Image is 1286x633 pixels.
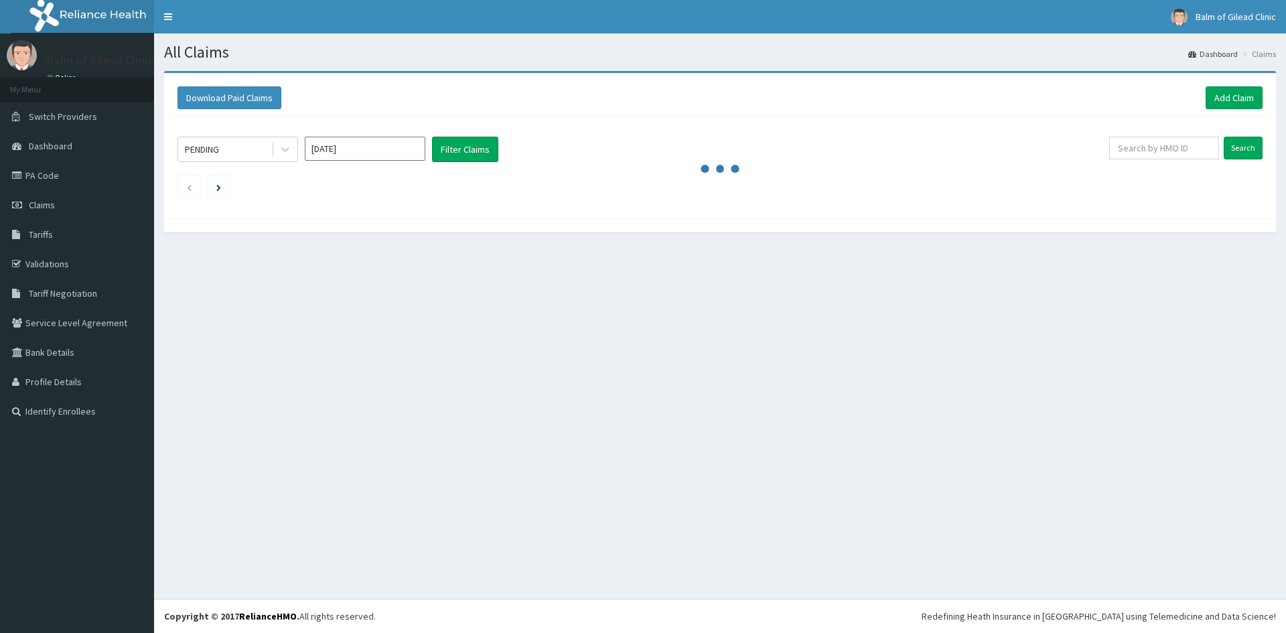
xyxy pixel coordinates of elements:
a: Dashboard [1188,48,1238,60]
p: Balm of Gilead Clinic [47,54,153,66]
footer: All rights reserved. [154,599,1286,633]
img: User Image [7,40,37,70]
span: Tariff Negotiation [29,287,97,299]
span: Balm of Gilead Clinic [1196,11,1276,23]
div: PENDING [185,143,219,156]
svg: audio-loading [700,149,740,189]
span: Claims [29,199,55,211]
img: User Image [1171,9,1188,25]
input: Select Month and Year [305,137,425,161]
a: Previous page [186,181,192,193]
span: Switch Providers [29,111,97,123]
span: Tariffs [29,228,53,240]
a: Add Claim [1206,86,1263,109]
h1: All Claims [164,44,1276,61]
strong: Copyright © 2017 . [164,610,299,622]
button: Filter Claims [432,137,498,162]
span: Dashboard [29,140,72,152]
input: Search [1224,137,1263,159]
a: RelianceHMO [239,610,297,622]
li: Claims [1239,48,1276,60]
input: Search by HMO ID [1109,137,1219,159]
a: Online [47,73,79,82]
a: Next page [216,181,221,193]
button: Download Paid Claims [177,86,281,109]
div: Redefining Heath Insurance in [GEOGRAPHIC_DATA] using Telemedicine and Data Science! [922,610,1276,623]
